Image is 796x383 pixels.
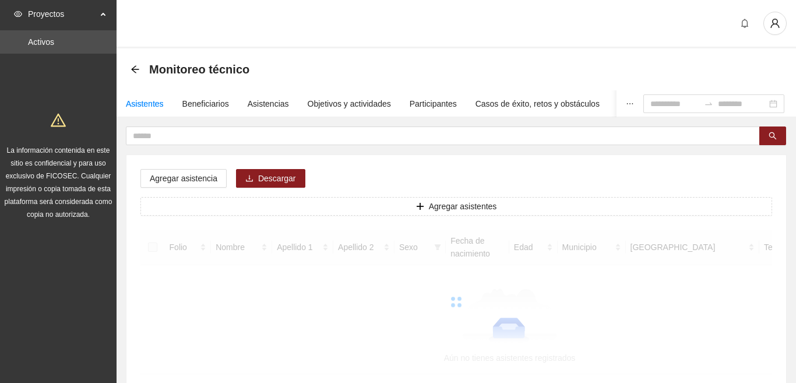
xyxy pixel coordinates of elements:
div: Participantes [410,97,457,110]
span: ellipsis [626,100,634,108]
span: plus [416,202,424,212]
span: Monitoreo técnico [149,60,249,79]
button: downloadDescargar [236,169,305,188]
span: Proyectos [28,2,97,26]
a: Activos [28,37,54,47]
span: search [769,132,777,141]
span: Agregar asistencia [150,172,217,185]
div: Asistentes [126,97,164,110]
button: user [763,12,787,35]
span: bell [736,19,753,28]
span: download [245,174,253,184]
div: Casos de éxito, retos y obstáculos [476,97,600,110]
div: Beneficiarios [182,97,229,110]
button: ellipsis [617,90,643,117]
span: Agregar asistentes [429,200,497,213]
button: bell [735,14,754,33]
span: Descargar [258,172,296,185]
div: Back [131,65,140,75]
span: swap-right [704,99,713,108]
span: to [704,99,713,108]
span: user [764,18,786,29]
button: Agregar asistencia [140,169,227,188]
div: Asistencias [248,97,289,110]
button: plusAgregar asistentes [140,197,772,216]
span: eye [14,10,22,18]
div: Objetivos y actividades [308,97,391,110]
button: search [759,127,786,145]
span: warning [51,113,66,128]
span: La información contenida en este sitio es confidencial y para uso exclusivo de FICOSEC. Cualquier... [5,146,112,219]
span: arrow-left [131,65,140,74]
